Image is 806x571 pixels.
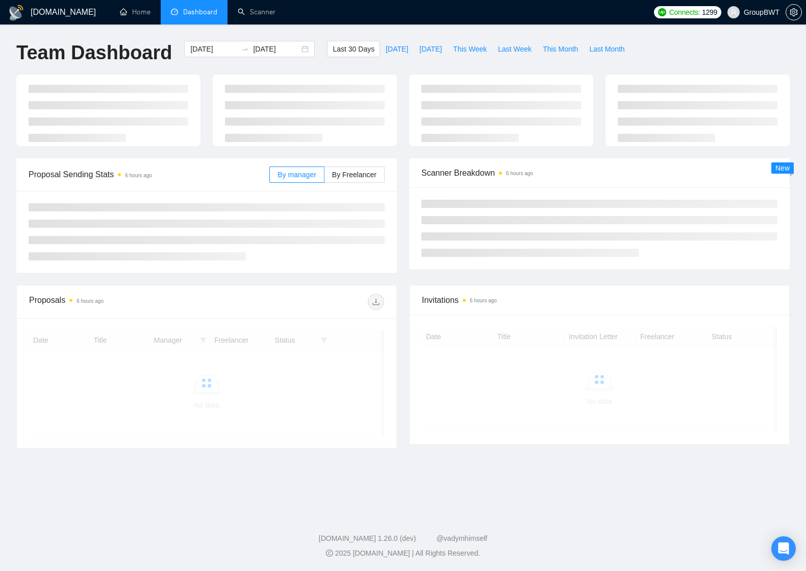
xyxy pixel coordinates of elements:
[702,7,717,18] span: 1299
[543,43,578,55] span: This Month
[492,41,537,57] button: Last Week
[422,294,777,306] span: Invitations
[771,536,796,561] div: Open Intercom Messenger
[253,43,299,55] input: End date
[419,43,442,55] span: [DATE]
[319,534,416,542] a: [DOMAIN_NAME] 1.26.0 (dev)
[786,8,802,16] a: setting
[171,8,178,15] span: dashboard
[380,41,414,57] button: [DATE]
[238,8,275,16] a: searchScanner
[386,43,408,55] span: [DATE]
[658,8,666,16] img: upwork-logo.png
[8,5,24,21] img: logo
[498,43,532,55] span: Last Week
[278,171,316,179] span: By manager
[125,173,152,178] time: 6 hours ago
[241,45,249,53] span: swap-right
[414,41,447,57] button: [DATE]
[332,171,376,179] span: By Freelancer
[584,41,630,57] button: Last Month
[447,41,492,57] button: This Week
[506,171,533,176] time: 6 hours ago
[730,9,737,16] span: user
[29,294,207,310] div: Proposals
[786,4,802,20] button: setting
[333,43,374,55] span: Last 30 Days
[537,41,584,57] button: This Month
[436,534,487,542] a: @vadymhimself
[241,45,249,53] span: to
[327,41,380,57] button: Last 30 Days
[190,43,237,55] input: Start date
[183,8,217,16] span: Dashboard
[775,164,790,172] span: New
[16,41,172,65] h1: Team Dashboard
[8,548,798,559] div: 2025 [DOMAIN_NAME] | All Rights Reserved.
[669,7,700,18] span: Connects:
[77,298,104,304] time: 6 hours ago
[470,298,497,303] time: 6 hours ago
[29,168,269,181] span: Proposal Sending Stats
[326,550,333,557] span: copyright
[589,43,624,55] span: Last Month
[421,166,777,179] span: Scanner Breakdown
[453,43,487,55] span: This Week
[120,8,150,16] a: homeHome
